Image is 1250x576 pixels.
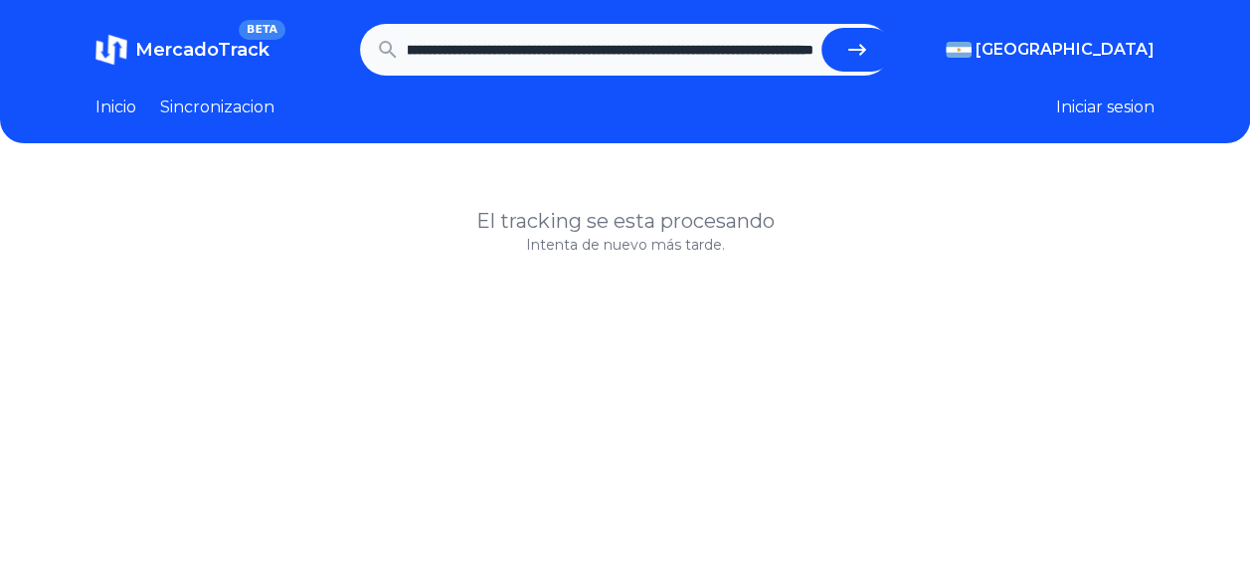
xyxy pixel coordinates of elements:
button: [GEOGRAPHIC_DATA] [946,38,1155,62]
a: Sincronizacion [160,96,274,119]
a: Inicio [95,96,136,119]
span: [GEOGRAPHIC_DATA] [976,38,1155,62]
button: Iniciar sesion [1056,96,1155,119]
h1: El tracking se esta procesando [95,207,1155,235]
a: MercadoTrackBETA [95,34,269,66]
span: BETA [239,20,285,40]
img: MercadoTrack [95,34,127,66]
img: Argentina [946,42,972,58]
span: MercadoTrack [135,39,269,61]
p: Intenta de nuevo más tarde. [95,235,1155,255]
